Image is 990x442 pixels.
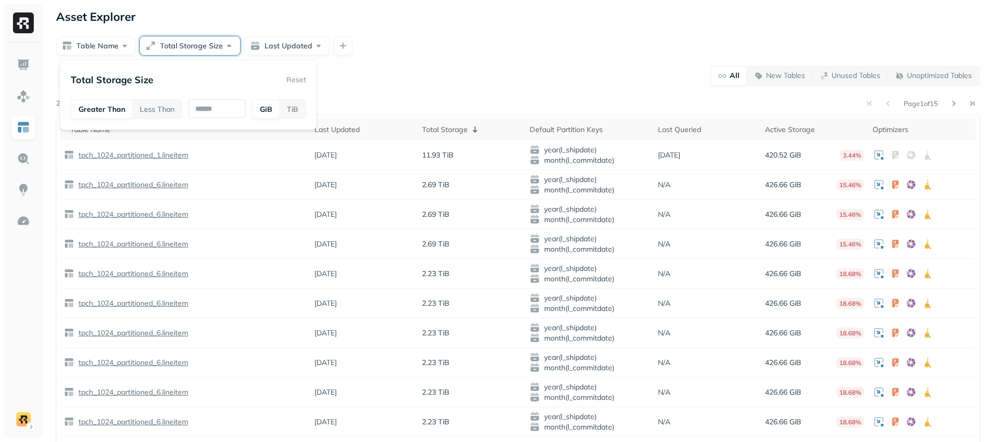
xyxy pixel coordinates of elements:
p: [DATE] [314,150,337,160]
p: 420.52 GiB [765,150,801,160]
p: 2.69 TiB [422,239,450,249]
p: [DATE] [314,387,337,397]
p: [DATE] [314,210,337,219]
span: month(l_commitdate) [530,214,650,225]
p: [DATE] [314,328,337,338]
img: table [64,239,74,249]
p: 2.69 TiB [422,210,450,219]
img: Assets [17,89,30,103]
span: month(l_commitdate) [530,392,650,402]
img: table [64,357,74,368]
p: Total Storage Size [71,74,153,86]
span: month(l_commitdate) [530,362,650,373]
p: 426.66 GiB [765,180,801,190]
img: demo [16,412,31,426]
p: Unused Tables [831,71,880,81]
span: month(l_commitdate) [530,303,650,314]
p: [DATE] [314,239,337,249]
span: month(l_commitdate) [530,333,650,343]
span: year(l_shipdate) [530,145,650,155]
button: Greater Than [71,100,133,119]
p: All [730,71,740,81]
img: Insights [17,183,30,197]
p: 18.68% [836,298,864,309]
a: tpch_1024_partitioned_6.lineitem [74,328,188,338]
img: table [64,209,74,219]
p: tpch_1024_partitioned_6.lineitem [76,328,188,338]
p: N/A [658,358,670,368]
div: Default Partition Keys [530,125,650,135]
img: Optimization [17,214,30,228]
p: 18.68% [836,387,864,398]
p: 426.66 GiB [765,269,801,279]
img: table [64,298,74,308]
p: 426.66 GiB [765,387,801,397]
button: Last Updated [244,36,329,55]
span: month(l_commitdate) [530,185,650,195]
span: month(l_commitdate) [530,244,650,254]
p: tpch_1024_partitioned_6.lineitem [76,358,188,368]
p: N/A [658,210,670,219]
p: tpch_1024_partitioned_6.lineitem [76,417,188,427]
p: Page 1 of 15 [904,99,938,108]
button: Total Storage Size [140,36,240,55]
p: 15.46% [836,179,864,190]
img: table [64,150,74,160]
p: 15.46% [836,239,864,250]
span: month(l_commitdate) [530,274,650,284]
img: Dashboard [17,58,30,72]
p: tpch_1024_partitioned_6.lineitem [76,239,188,249]
button: Less Than [133,100,182,119]
span: year(l_shipdate) [530,322,650,333]
p: N/A [658,269,670,279]
span: year(l_shipdate) [530,352,650,362]
p: N/A [658,387,670,397]
p: 426.66 GiB [765,358,801,368]
img: table [64,268,74,279]
button: Table Name [56,36,136,55]
div: Last Queried [658,125,757,135]
button: TiB [280,100,306,119]
p: 15.46% [836,209,864,220]
span: year(l_shipdate) [530,233,650,244]
p: 11.93 TiB [422,150,454,160]
span: month(l_commitdate) [530,422,650,432]
p: tpch_1024_partitioned_6.lineitem [76,210,188,219]
p: N/A [658,417,670,427]
a: tpch_1024_partitioned_6.lineitem [74,417,188,427]
p: tpch_1024_partitioned_1.lineitem [76,150,188,160]
p: 2.23 TiB [422,358,450,368]
a: tpch_1024_partitioned_6.lineitem [74,387,188,397]
p: 2.69 TiB [422,180,450,190]
a: tpch_1024_partitioned_6.lineitem [74,358,188,368]
span: year(l_shipdate) [530,174,650,185]
p: 233 tables found [56,98,108,109]
p: [DATE] [658,150,680,160]
a: tpch_1024_partitioned_1.lineitem [74,150,188,160]
p: 18.68% [836,417,864,427]
div: Total Storage [422,123,521,136]
div: Active Storage [765,125,864,135]
p: 18.68% [836,357,864,368]
span: year(l_shipdate) [530,263,650,274]
p: tpch_1024_partitioned_6.lineitem [76,298,188,308]
p: 426.66 GiB [765,298,801,308]
p: [DATE] [314,269,337,279]
p: Asset Explorer [56,9,136,24]
p: 2.23 TiB [422,328,450,338]
a: tpch_1024_partitioned_6.lineitem [74,180,188,190]
button: Columns [58,67,127,86]
img: table [64,179,74,190]
span: year(l_shipdate) [530,293,650,303]
p: 2.23 TiB [422,298,450,308]
a: tpch_1024_partitioned_6.lineitem [74,298,188,308]
span: year(l_shipdate) [530,204,650,214]
p: 18.68% [836,268,864,279]
p: 426.66 GiB [765,417,801,427]
p: N/A [658,328,670,338]
p: N/A [658,298,670,308]
p: 426.66 GiB [765,328,801,338]
span: year(l_shipdate) [530,411,650,422]
p: tpch_1024_partitioned_6.lineitem [76,387,188,397]
p: tpch_1024_partitioned_6.lineitem [76,180,188,190]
